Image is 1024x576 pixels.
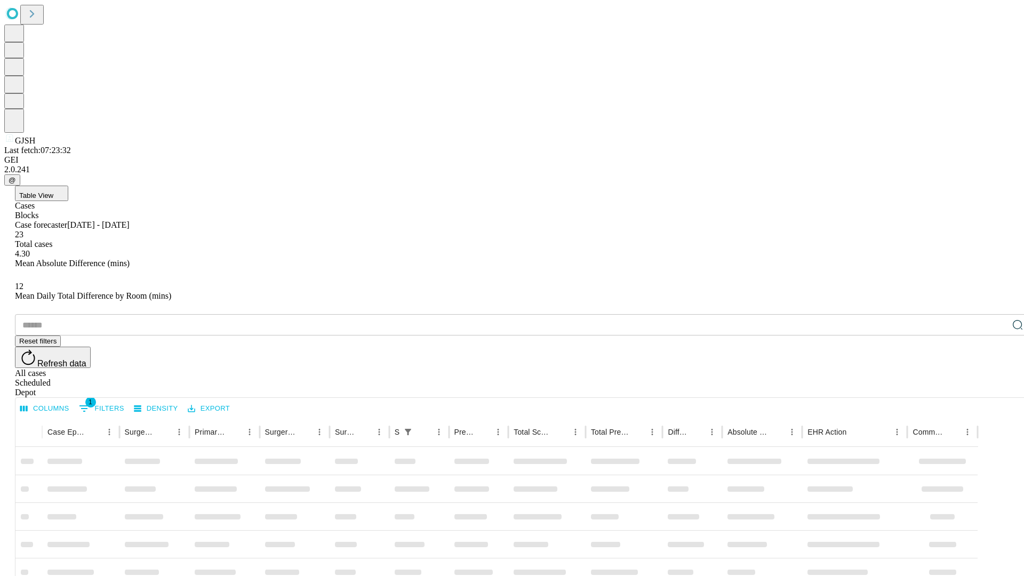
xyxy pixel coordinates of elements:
button: Sort [847,425,862,439]
button: Menu [568,425,583,439]
button: Menu [491,425,506,439]
button: Menu [372,425,387,439]
button: Refresh data [15,347,91,368]
button: Reset filters [15,335,61,347]
button: Menu [431,425,446,439]
button: Sort [297,425,312,439]
button: Show filters [401,425,415,439]
div: GEI [4,155,1020,165]
span: Table View [19,191,53,199]
button: Select columns [18,401,72,417]
div: Comments [913,428,943,436]
button: Sort [87,425,102,439]
span: @ [9,176,16,184]
button: Table View [15,186,68,201]
div: Surgeon Name [125,428,156,436]
span: Total cases [15,239,52,249]
div: Surgery Date [335,428,356,436]
div: Predicted In Room Duration [454,428,475,436]
div: Total Predicted Duration [591,428,629,436]
span: 4.30 [15,249,30,258]
button: Export [185,401,233,417]
div: 1 active filter [401,425,415,439]
div: Absolute Difference [727,428,769,436]
div: 2.0.241 [4,165,1020,174]
button: Sort [227,425,242,439]
span: Last fetch: 07:23:32 [4,146,71,155]
button: Sort [690,425,705,439]
span: Mean Daily Total Difference by Room (mins) [15,291,171,300]
span: Reset filters [19,337,57,345]
div: EHR Action [807,428,846,436]
button: Menu [172,425,187,439]
span: 12 [15,282,23,291]
button: Sort [630,425,645,439]
span: GJSH [15,136,35,145]
button: Menu [785,425,799,439]
div: Surgery Name [265,428,296,436]
span: Refresh data [37,359,86,368]
div: Total Scheduled Duration [514,428,552,436]
button: Sort [945,425,960,439]
span: 1 [85,397,96,407]
button: Density [131,401,181,417]
button: Sort [417,425,431,439]
button: Menu [645,425,660,439]
button: Sort [357,425,372,439]
button: Menu [960,425,975,439]
div: Difference [668,428,689,436]
div: Case Epic Id [47,428,86,436]
button: Menu [705,425,719,439]
button: @ [4,174,20,186]
button: Menu [890,425,905,439]
button: Menu [102,425,117,439]
span: 23 [15,230,23,239]
button: Sort [476,425,491,439]
button: Menu [242,425,257,439]
div: Primary Service [195,428,226,436]
button: Show filters [76,400,127,417]
div: Scheduled In Room Duration [395,428,399,436]
button: Sort [157,425,172,439]
span: [DATE] - [DATE] [67,220,129,229]
button: Sort [553,425,568,439]
span: Mean Absolute Difference (mins) [15,259,130,268]
button: Sort [770,425,785,439]
button: Menu [312,425,327,439]
span: Case forecaster [15,220,67,229]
